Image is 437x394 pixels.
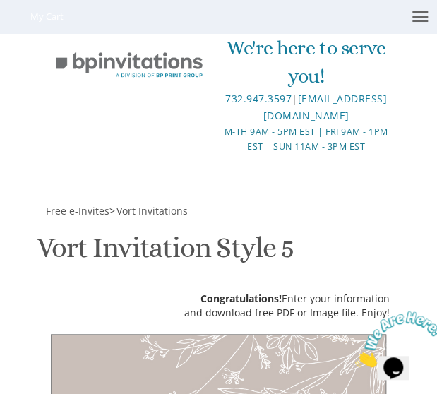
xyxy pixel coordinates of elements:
[6,6,93,61] img: Chat attention grabber
[184,292,390,306] div: Enter your information
[116,204,188,217] span: Vort Invitations
[115,204,188,217] a: Vort Invitations
[44,44,214,85] img: BP Invitation Loft
[184,306,390,320] div: and download free PDF or Image file. Enjoy!
[220,90,393,124] div: |
[109,204,188,217] span: >
[46,204,109,217] span: Free e-Invites
[200,292,282,305] span: Congratulations!
[37,232,293,274] h1: Vort Invitation Style 5
[263,92,387,122] a: [EMAIL_ADDRESS][DOMAIN_NAME]
[220,124,393,155] div: M-Th 9am - 5pm EST | Fri 9am - 1pm EST | Sun 11am - 3pm EST
[44,204,109,217] a: Free e-Invites
[349,306,437,373] iframe: chat widget
[225,92,292,105] a: 732.947.3597
[220,34,393,90] div: We're here to serve you!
